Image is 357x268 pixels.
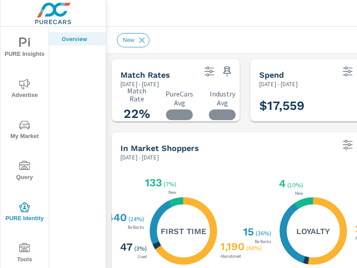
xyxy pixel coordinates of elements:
span: PURE Insights [3,38,46,59]
h5: Loyalty [296,226,330,236]
p: Be Backs [253,239,273,244]
h3: 133 [143,176,162,189]
h3: 1,190 [219,240,245,253]
h5: Spend [259,70,284,80]
h3: 440 [105,211,127,224]
p: [DATE] - [DATE] [120,80,159,88]
div: Overview [49,32,106,46]
p: ( 66% ) [246,244,264,252]
h3: 4 [277,177,286,190]
p: ( 10% ) [287,181,305,189]
span: Query [3,161,46,183]
p: Abandoned [219,254,243,259]
p: Match Rate [120,87,153,103]
p: ( 36% ) [256,229,273,237]
p: ( 3% ) [134,244,149,252]
h3: 22% [120,106,153,121]
p: ( 7% ) [164,180,178,188]
h5: Match Rates [120,70,170,80]
h3: 15 [241,226,254,238]
p: [DATE] - [DATE] [120,153,159,162]
span: New [117,37,140,43]
p: New [293,191,305,196]
p: [DATE] - [DATE] [259,80,298,88]
span: Advertise [3,79,46,100]
span: Save this to your personalized report [220,64,234,79]
span: Tools [3,243,46,265]
p: Be Backs [126,225,146,230]
p: PureCars Avg [163,89,195,107]
p: Used [136,255,149,259]
p: ( 24% ) [129,215,146,223]
span: My Market [3,120,46,142]
h3: $17,559 [259,98,304,113]
div: New [117,33,149,47]
h3: 47 [118,241,133,253]
h5: First Time [161,226,206,236]
h5: In Market Shoppers [120,143,199,153]
p: Industry Avg [206,89,238,107]
p: Overview [62,34,99,43]
span: PURE Identity [3,202,46,224]
p: New [166,190,178,195]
